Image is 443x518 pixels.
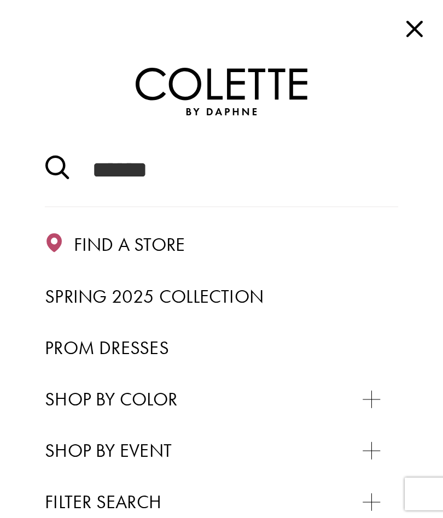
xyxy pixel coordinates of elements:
[136,68,307,115] a: Colette by Daphne Homepage
[45,284,264,308] span: Spring 2025 Collection
[74,232,185,256] span: Find a store
[402,16,427,41] span: Close Main Navbar
[45,281,398,311] a: Spring 2025 Collection
[136,68,307,115] img: Colette by Daphne
[45,133,398,207] input: Search
[45,151,69,189] button: Submit Search
[45,133,398,207] div: Search form
[45,229,398,260] a: Find a store
[45,335,169,360] span: Prom Dresses
[45,333,398,363] a: Prom Dresses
